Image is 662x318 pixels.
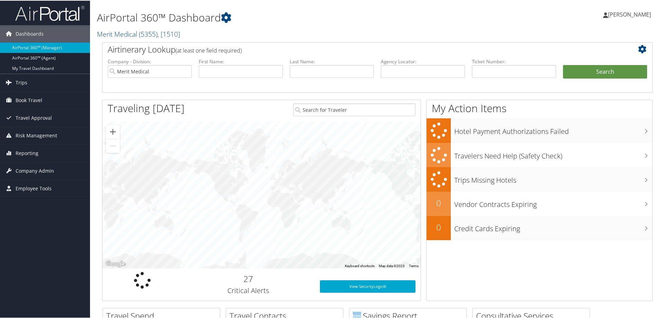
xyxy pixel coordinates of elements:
a: View SecurityLogic® [320,280,415,292]
h3: Credit Cards Expiring [454,220,652,233]
h3: Critical Alerts [187,285,310,295]
img: airportal-logo.png [15,4,84,21]
h2: 0 [427,197,451,208]
span: Trips [16,73,27,91]
h3: Travelers Need Help (Safety Check) [454,147,652,160]
button: Keyboard shortcuts [345,263,375,268]
a: Terms (opens in new tab) [409,263,419,267]
a: Trips Missing Hotels [427,166,652,191]
span: Travel Approval [16,109,52,126]
button: Zoom in [106,124,120,138]
span: Risk Management [16,126,57,144]
h2: 27 [187,272,310,284]
span: , [ 1510 ] [158,29,180,38]
h3: Vendor Contracts Expiring [454,196,652,209]
span: Book Travel [16,91,42,108]
label: Agency Locator: [381,57,465,64]
span: Employee Tools [16,179,52,197]
h3: Hotel Payment Authorizations Failed [454,122,652,136]
span: [PERSON_NAME] [608,10,651,18]
span: Reporting [16,144,38,161]
input: Search for Traveler [293,103,415,116]
h1: Traveling [DATE] [108,100,185,115]
a: 0Credit Cards Expiring [427,215,652,239]
a: Open this area in Google Maps (opens a new window) [104,259,127,268]
a: Travelers Need Help (Safety Check) [427,142,652,167]
a: Merit Medical [97,29,180,38]
button: Zoom out [106,138,120,152]
h3: Trips Missing Hotels [454,171,652,184]
label: Ticket Number: [472,57,556,64]
img: Google [104,259,127,268]
button: Search [563,64,647,78]
a: 0Vendor Contracts Expiring [427,191,652,215]
h1: AirPortal 360™ Dashboard [97,10,471,24]
h1: My Action Items [427,100,652,115]
label: Company - Division: [108,57,192,64]
span: (at least one field required) [176,46,242,54]
span: Company Admin [16,162,54,179]
h2: Airtinerary Lookup [108,43,601,55]
label: First Name: [199,57,283,64]
span: Dashboards [16,25,44,42]
a: Hotel Payment Authorizations Failed [427,118,652,142]
span: ( 5355 ) [139,29,158,38]
h2: 0 [427,221,451,233]
span: Map data ©2025 [379,263,405,267]
label: Last Name: [290,57,374,64]
a: [PERSON_NAME] [603,3,658,24]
